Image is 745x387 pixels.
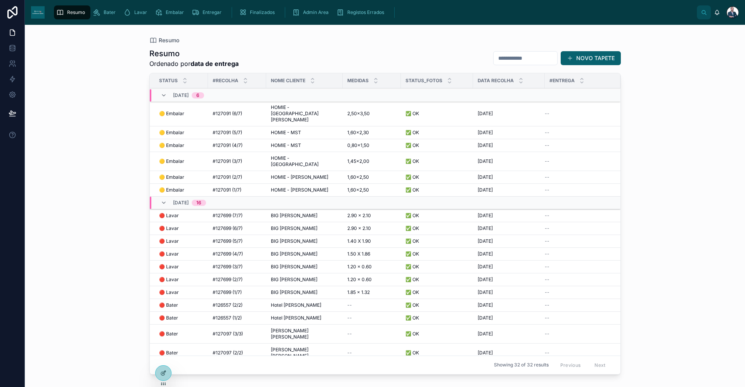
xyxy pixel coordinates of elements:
span: Resumo [67,9,85,16]
span: Nome Cliente [271,78,305,84]
a: 🟡 Embalar [159,174,203,180]
a: [PERSON_NAME] [PERSON_NAME] [271,347,338,359]
span: 🟡 Embalar [159,187,184,193]
a: 🔴 Lavar [159,213,203,219]
a: #127699 (4/7) [213,251,262,257]
span: 🔴 Bater [159,315,178,321]
a: #127699 (7/7) [213,213,262,219]
span: #127699 (6/7) [213,225,243,232]
a: -- [347,350,396,356]
a: ✅ OK [405,158,468,164]
a: -- [545,331,611,337]
span: ✅ OK [405,213,419,219]
a: 🔴 Lavar [159,238,203,244]
a: -- [347,331,396,337]
a: #127091 (3/7) [213,158,262,164]
a: [DATE] [478,158,540,164]
span: HOMIE - [PERSON_NAME] [271,187,328,193]
span: HOMIE - MST [271,130,301,136]
a: 🟡 Embalar [159,187,203,193]
a: [DATE] [478,142,540,149]
span: #127097 (3/3) [213,331,243,337]
span: HOMIE - MST [271,142,301,149]
a: #127699 (1/7) [213,289,262,295]
a: -- [545,158,611,164]
span: -- [347,315,352,321]
a: 1.85 x 1.32 [347,289,396,295]
a: 🔴 Lavar [159,276,203,283]
a: BIG [PERSON_NAME] [271,264,338,270]
span: Admin Area [303,9,329,16]
a: -- [545,302,611,308]
span: ✅ OK [405,174,419,180]
a: ✅ OK [405,331,468,337]
a: #127699 (2/7) [213,276,262,283]
a: 🔴 Bater [159,331,203,337]
a: #127091 (5/7) [213,130,262,136]
span: 🔴 Lavar [159,225,179,232]
a: 1.20 x 0.60 [347,264,396,270]
a: [DATE] [478,302,540,308]
span: 2.90 x 2.10 [347,225,371,232]
span: ✅ OK [405,142,419,149]
a: #127091 (1/7) [213,187,262,193]
span: 🔴 Lavar [159,264,179,270]
a: #127699 (3/7) [213,264,262,270]
a: BIG [PERSON_NAME] [271,251,338,257]
a: [DATE] [478,174,540,180]
a: [DATE] [478,130,540,136]
span: -- [545,213,549,219]
span: Ordenado por [149,59,239,68]
span: Entregar [203,9,222,16]
a: 🔴 Bater [159,315,203,321]
span: #127091 (5/7) [213,130,242,136]
a: 1,60×2,50 [347,174,396,180]
span: BIG [PERSON_NAME] [271,276,317,283]
span: #127699 (3/7) [213,264,243,270]
a: [DATE] [478,264,540,270]
a: ✅ OK [405,130,468,136]
a: ✅ OK [405,302,468,308]
a: -- [545,174,611,180]
a: -- [545,251,611,257]
span: [PERSON_NAME] [PERSON_NAME] [271,328,338,340]
span: BIG [PERSON_NAME] [271,264,317,270]
span: 1,60×2,30 [347,130,369,136]
span: -- [347,302,352,308]
button: NOVO TAPETE [561,51,621,65]
span: 1.20 x 0.60 [347,264,372,270]
span: [DATE] [478,315,493,321]
span: [DATE] [478,187,493,193]
a: ✅ OK [405,264,468,270]
span: -- [347,331,352,337]
span: [DATE] [478,174,493,180]
span: ✅ OK [405,158,419,164]
a: 🔴 Lavar [159,251,203,257]
a: ✅ OK [405,111,468,117]
span: Finalizados [250,9,275,16]
span: -- [545,158,549,164]
a: #127097 (3/3) [213,331,262,337]
span: 1.85 x 1.32 [347,289,370,295]
a: 1,45×2,00 [347,158,396,164]
a: [DATE] [478,276,540,283]
img: App logo [31,6,45,19]
span: ✅ OK [405,238,419,244]
a: -- [545,187,611,193]
a: ✅ OK [405,350,468,356]
span: #127091 (2/7) [213,174,242,180]
span: -- [545,187,549,193]
span: [DATE] [478,130,493,136]
div: 6 [196,92,199,98]
span: HOMIE - [GEOGRAPHIC_DATA][PERSON_NAME] [271,104,338,123]
span: 1,60×2,50 [347,174,369,180]
span: 0,80×1,50 [347,142,369,149]
span: 🔴 Lavar [159,213,179,219]
span: #126557 (2/2) [213,302,243,308]
span: 2.90 x 2.10 [347,213,371,219]
a: HOMIE - MST [271,142,338,149]
a: -- [545,315,611,321]
a: 🔴 Lavar [159,264,203,270]
a: 🟡 Embalar [159,158,203,164]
